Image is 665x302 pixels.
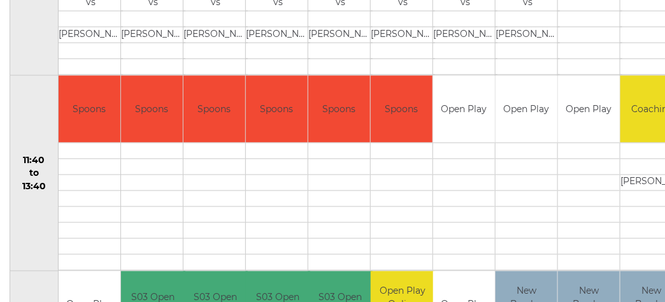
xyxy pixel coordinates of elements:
[433,27,497,43] td: [PERSON_NAME]
[433,76,495,143] td: Open Play
[496,27,560,43] td: [PERSON_NAME]
[308,27,373,43] td: [PERSON_NAME]
[496,76,557,143] td: Open Play
[308,76,370,143] td: Spoons
[246,27,310,43] td: [PERSON_NAME]
[10,76,59,271] td: 11:40 to 13:40
[183,76,245,143] td: Spoons
[371,76,433,143] td: Spoons
[59,27,123,43] td: [PERSON_NAME]
[246,76,308,143] td: Spoons
[371,27,435,43] td: [PERSON_NAME]
[558,76,620,143] td: Open Play
[59,76,120,143] td: Spoons
[183,27,248,43] td: [PERSON_NAME]
[121,76,183,143] td: Spoons
[121,27,185,43] td: [PERSON_NAME]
